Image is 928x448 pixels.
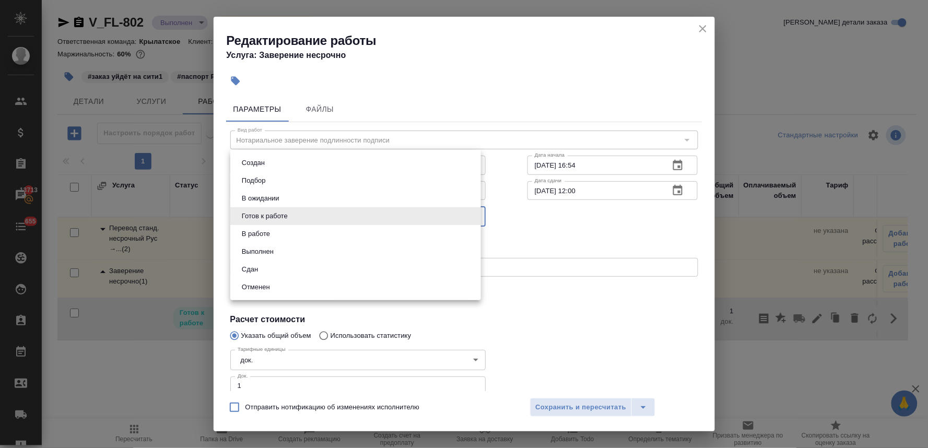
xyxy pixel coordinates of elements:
button: Создан [239,157,268,169]
button: Подбор [239,175,269,186]
button: Выполнен [239,246,277,257]
button: Сдан [239,264,261,275]
button: Отменен [239,281,273,293]
button: В работе [239,228,273,240]
button: В ожидании [239,193,283,204]
button: Готов к работе [239,210,291,222]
